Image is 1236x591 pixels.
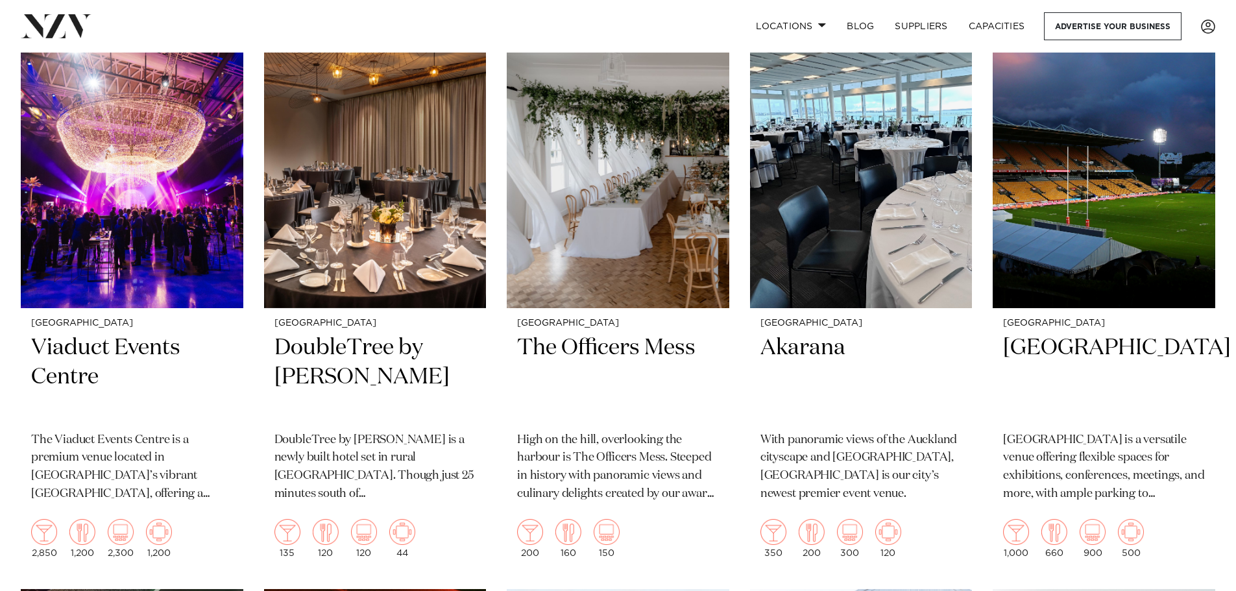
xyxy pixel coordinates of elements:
[1003,319,1205,328] small: [GEOGRAPHIC_DATA]
[958,12,1036,40] a: Capacities
[31,333,233,421] h2: Viaduct Events Centre
[760,333,962,421] h2: Akarana
[274,519,300,545] img: cocktail.png
[31,319,233,328] small: [GEOGRAPHIC_DATA]
[389,519,415,558] div: 44
[146,519,172,558] div: 1,200
[21,10,243,568] a: [GEOGRAPHIC_DATA] Viaduct Events Centre The Viaduct Events Centre is a premium venue located in [...
[351,519,377,558] div: 120
[21,14,91,38] img: nzv-logo.png
[1080,519,1106,558] div: 900
[274,431,476,504] p: DoubleTree by [PERSON_NAME] is a newly built hotel set in rural [GEOGRAPHIC_DATA]. Though just 25...
[517,333,719,421] h2: The Officers Mess
[313,519,339,558] div: 120
[1118,519,1144,558] div: 500
[517,431,719,504] p: High on the hill, overlooking the harbour is The Officers Mess. Steeped in history with panoramic...
[1041,519,1067,545] img: dining.png
[31,519,57,545] img: cocktail.png
[69,519,95,545] img: dining.png
[264,10,487,568] a: Corporate gala dinner setup at Hilton Karaka [GEOGRAPHIC_DATA] DoubleTree by [PERSON_NAME] Double...
[837,519,863,558] div: 300
[1044,12,1181,40] a: Advertise your business
[507,10,729,568] a: [GEOGRAPHIC_DATA] The Officers Mess High on the hill, overlooking the harbour is The Officers Mes...
[760,431,962,504] p: With panoramic views of the Auckland cityscape and [GEOGRAPHIC_DATA], [GEOGRAPHIC_DATA] is our ci...
[836,12,884,40] a: BLOG
[1080,519,1106,545] img: theatre.png
[884,12,958,40] a: SUPPLIERS
[1003,333,1205,421] h2: [GEOGRAPHIC_DATA]
[799,519,825,558] div: 200
[837,519,863,545] img: theatre.png
[875,519,901,545] img: meeting.png
[875,519,901,558] div: 120
[1041,519,1067,558] div: 660
[108,519,134,558] div: 2,300
[993,10,1215,568] a: [GEOGRAPHIC_DATA] [GEOGRAPHIC_DATA] [GEOGRAPHIC_DATA] is a versatile venue offering flexible spac...
[274,333,476,421] h2: DoubleTree by [PERSON_NAME]
[389,519,415,545] img: meeting.png
[1003,519,1029,545] img: cocktail.png
[594,519,620,558] div: 150
[274,519,300,558] div: 135
[69,519,95,558] div: 1,200
[750,10,973,568] a: [GEOGRAPHIC_DATA] Akarana With panoramic views of the Auckland cityscape and [GEOGRAPHIC_DATA], [...
[264,10,487,308] img: Corporate gala dinner setup at Hilton Karaka
[555,519,581,558] div: 160
[760,519,786,545] img: cocktail.png
[555,519,581,545] img: dining.png
[517,319,719,328] small: [GEOGRAPHIC_DATA]
[517,519,543,558] div: 200
[594,519,620,545] img: theatre.png
[313,519,339,545] img: dining.png
[799,519,825,545] img: dining.png
[760,519,786,558] div: 350
[517,519,543,545] img: cocktail.png
[31,431,233,504] p: The Viaduct Events Centre is a premium venue located in [GEOGRAPHIC_DATA]’s vibrant [GEOGRAPHIC_D...
[760,319,962,328] small: [GEOGRAPHIC_DATA]
[146,519,172,545] img: meeting.png
[31,519,57,558] div: 2,850
[274,319,476,328] small: [GEOGRAPHIC_DATA]
[351,519,377,545] img: theatre.png
[1003,519,1029,558] div: 1,000
[745,12,836,40] a: Locations
[1003,431,1205,504] p: [GEOGRAPHIC_DATA] is a versatile venue offering flexible spaces for exhibitions, conferences, mee...
[108,519,134,545] img: theatre.png
[1118,519,1144,545] img: meeting.png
